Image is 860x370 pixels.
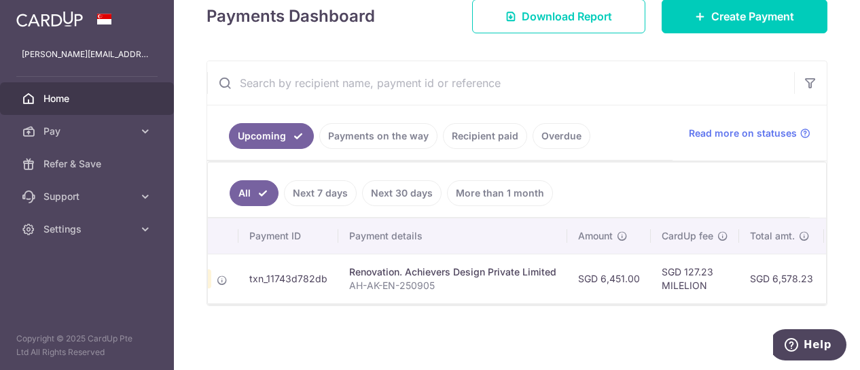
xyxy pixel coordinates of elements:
th: Payment details [338,218,567,254]
a: Recipient paid [443,123,527,149]
td: SGD 6,451.00 [567,254,651,303]
a: Next 30 days [362,180,442,206]
span: Support [43,190,133,203]
span: Total amt. [750,229,795,243]
th: Payment ID [238,218,338,254]
a: Upcoming [229,123,314,149]
span: Home [43,92,133,105]
span: Create Payment [711,8,794,24]
span: Refer & Save [43,157,133,171]
a: More than 1 month [447,180,553,206]
div: Renovation. Achievers Design Private Limited [349,265,556,279]
p: AH-AK-EN-250905 [349,279,556,292]
span: Download Report [522,8,612,24]
span: Amount [578,229,613,243]
a: Payments on the way [319,123,437,149]
h4: Payments Dashboard [207,4,375,29]
a: Overdue [533,123,590,149]
input: Search by recipient name, payment id or reference [207,61,794,105]
iframe: Opens a widget where you can find more information [773,329,846,363]
a: All [230,180,279,206]
td: txn_11743d782db [238,254,338,303]
a: Read more on statuses [689,127,810,140]
span: Settings [43,222,133,236]
img: CardUp [16,11,83,27]
a: Next 7 days [284,180,357,206]
p: [PERSON_NAME][EMAIL_ADDRESS][DOMAIN_NAME] [22,48,152,61]
span: CardUp fee [662,229,713,243]
td: SGD 127.23 MILELION [651,254,739,303]
td: SGD 6,578.23 [739,254,824,303]
span: Pay [43,124,133,138]
span: Read more on statuses [689,127,797,140]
